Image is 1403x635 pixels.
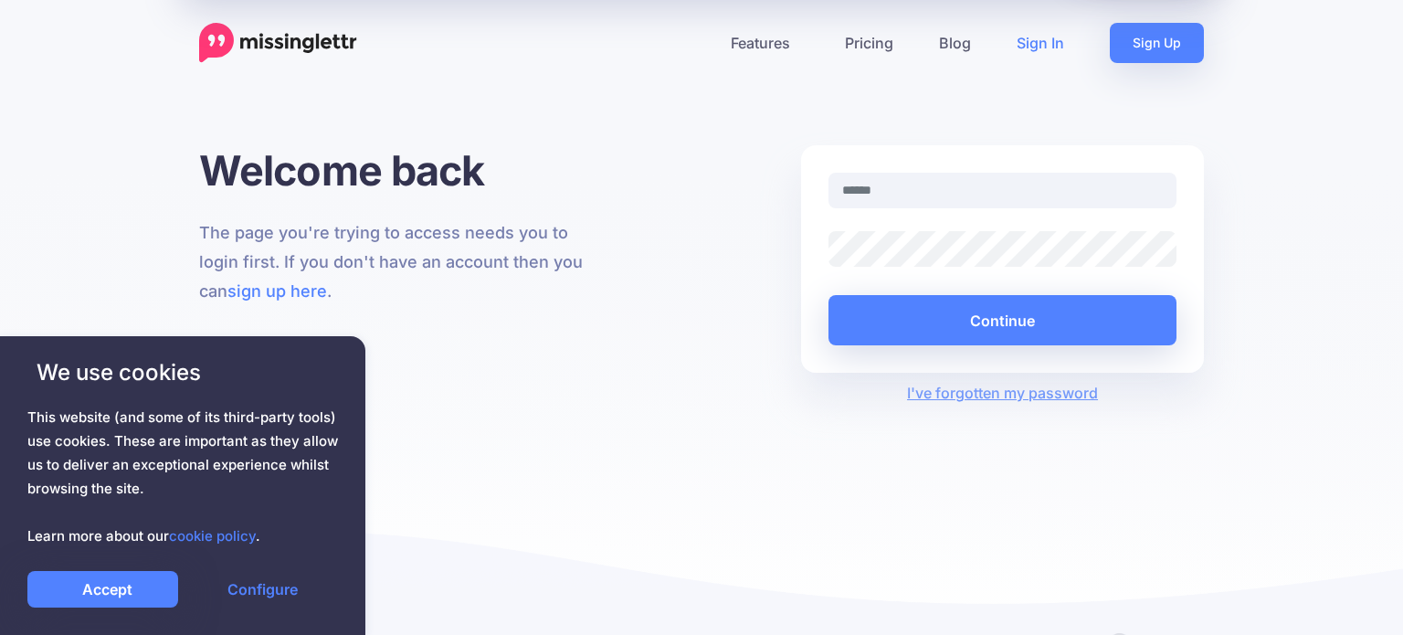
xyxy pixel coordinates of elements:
[994,23,1087,63] a: Sign In
[708,23,822,63] a: Features
[199,145,602,196] h1: Welcome back
[907,384,1098,402] a: I've forgotten my password
[27,356,338,388] span: We use cookies
[199,218,602,306] p: The page you're trying to access needs you to login first. If you don't have an account then you ...
[828,295,1176,345] button: Continue
[27,406,338,548] span: This website (and some of its third-party tools) use cookies. These are important as they allow u...
[187,571,338,608] a: Configure
[169,527,256,545] a: cookie policy
[916,23,994,63] a: Blog
[27,571,178,608] a: Accept
[227,281,327,301] a: sign up here
[1110,23,1204,63] a: Sign Up
[822,23,916,63] a: Pricing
